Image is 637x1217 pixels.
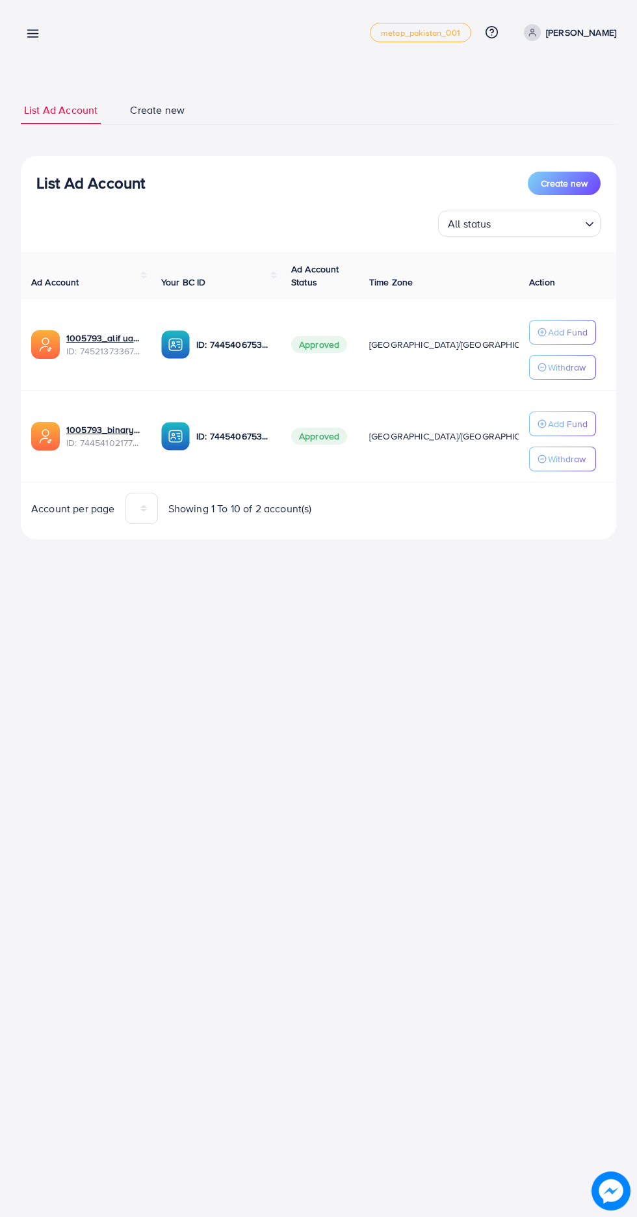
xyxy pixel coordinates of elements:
[529,355,596,380] button: Withdraw
[529,412,596,436] button: Add Fund
[31,330,60,359] img: ic-ads-acc.e4c84228.svg
[161,330,190,359] img: ic-ba-acc.ded83a64.svg
[66,345,140,358] span: ID: 7452137336751783937
[519,24,616,41] a: [PERSON_NAME]
[291,263,339,289] span: Ad Account Status
[31,501,115,516] span: Account per page
[529,276,555,289] span: Action
[370,23,471,42] a: metap_pakistan_001
[369,430,550,443] span: [GEOGRAPHIC_DATA]/[GEOGRAPHIC_DATA]
[548,324,588,340] p: Add Fund
[291,428,347,445] span: Approved
[168,501,312,516] span: Showing 1 To 10 of 2 account(s)
[31,422,60,451] img: ic-ads-acc.e4c84228.svg
[66,332,140,345] a: 1005793_alif uae_1735085948322
[529,320,596,345] button: Add Fund
[438,211,601,237] div: Search for option
[161,422,190,451] img: ic-ba-acc.ded83a64.svg
[369,338,550,351] span: [GEOGRAPHIC_DATA]/[GEOGRAPHIC_DATA]
[528,172,601,195] button: Create new
[66,332,140,358] div: <span class='underline'>1005793_alif uae_1735085948322</span></br>7452137336751783937
[196,337,270,352] p: ID: 7445406753275019281
[548,451,586,467] p: Withdraw
[541,177,588,190] span: Create new
[161,276,206,289] span: Your BC ID
[548,416,588,432] p: Add Fund
[369,276,413,289] span: Time Zone
[31,276,79,289] span: Ad Account
[66,423,140,450] div: <span class='underline'>1005793_binary ad account 1_1733519668386</span></br>7445410217736732673
[546,25,616,40] p: [PERSON_NAME]
[529,447,596,471] button: Withdraw
[445,215,494,233] span: All status
[36,174,145,192] h3: List Ad Account
[548,360,586,375] p: Withdraw
[66,436,140,449] span: ID: 7445410217736732673
[196,428,270,444] p: ID: 7445406753275019281
[130,103,185,118] span: Create new
[66,423,140,436] a: 1005793_binary ad account 1_1733519668386
[291,336,347,353] span: Approved
[591,1171,630,1210] img: image
[381,29,460,37] span: metap_pakistan_001
[24,103,97,118] span: List Ad Account
[495,212,580,233] input: Search for option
